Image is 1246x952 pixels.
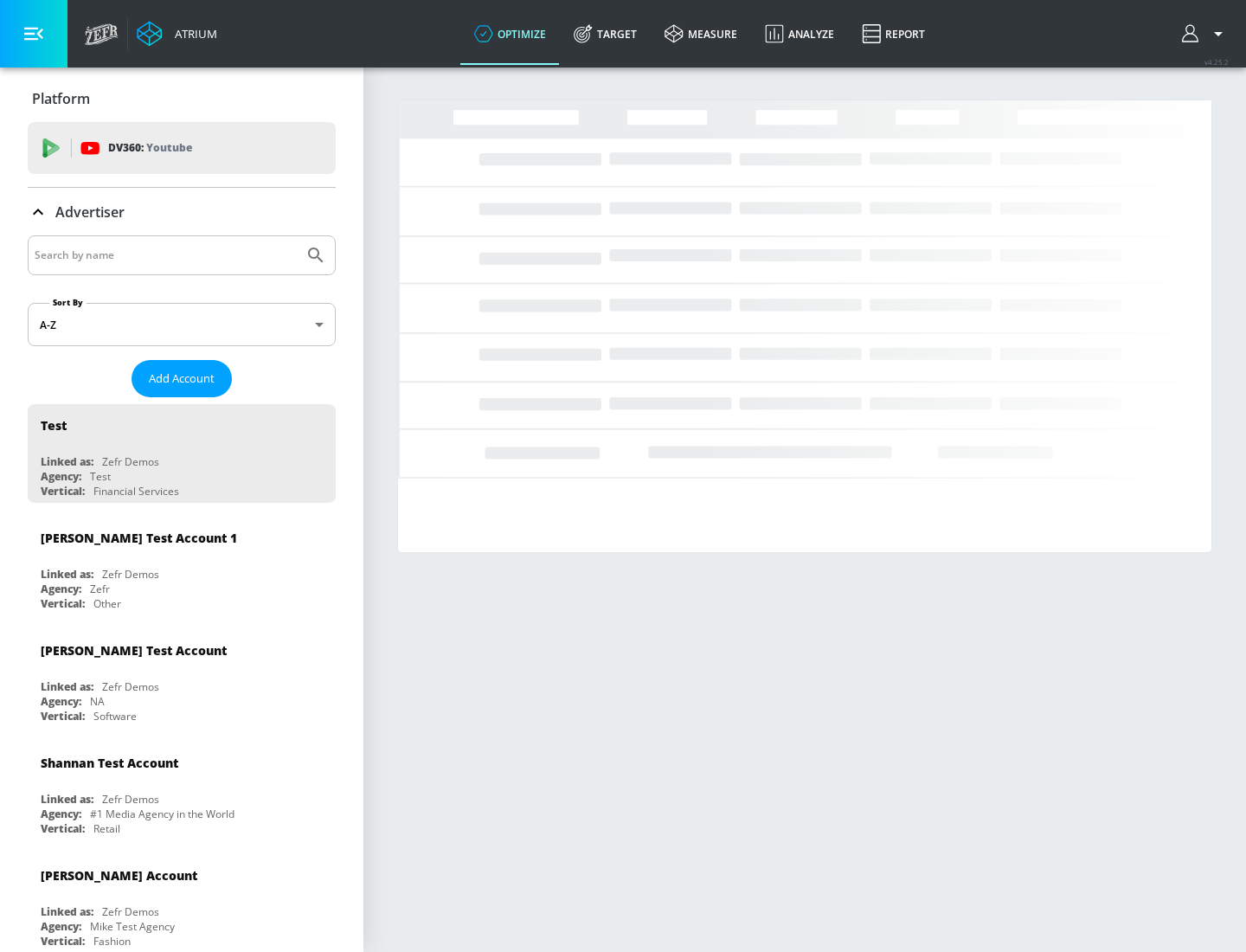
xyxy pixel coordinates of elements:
[168,26,217,42] div: Atrium
[41,821,85,836] div: Vertical:
[41,469,81,484] div: Agency:
[41,807,81,821] div: Agency:
[41,417,67,434] div: Test
[35,244,297,267] input: Search by name
[93,596,121,611] div: Other
[41,904,93,919] div: Linked as:
[28,742,336,840] div: Shannan Test AccountLinked as:Zefr DemosAgency:#1 Media Agency in the WorldVertical:Retail
[28,303,336,346] div: A-Z
[41,694,81,709] div: Agency:
[28,122,336,174] div: DV360: Youtube
[90,807,234,821] div: #1 Media Agency in the World
[41,454,93,469] div: Linked as:
[28,404,336,503] div: TestLinked as:Zefr DemosAgency:TestVertical:Financial Services
[41,792,93,807] div: Linked as:
[41,484,85,499] div: Vertical:
[137,21,217,47] a: Atrium
[41,582,81,596] div: Agency:
[93,709,137,724] div: Software
[560,3,651,65] a: Target
[751,3,848,65] a: Analyze
[41,596,85,611] div: Vertical:
[102,679,159,694] div: Zefr Demos
[149,369,215,389] span: Add Account
[41,709,85,724] div: Vertical:
[93,484,179,499] div: Financial Services
[28,517,336,615] div: [PERSON_NAME] Test Account 1Linked as:Zefr DemosAgency:ZefrVertical:Other
[1204,57,1229,67] span: v 4.25.2
[41,642,227,659] div: [PERSON_NAME] Test Account
[41,867,197,884] div: [PERSON_NAME] Account
[90,469,111,484] div: Test
[102,792,159,807] div: Zefr Demos
[93,821,120,836] div: Retail
[848,3,939,65] a: Report
[132,360,232,397] button: Add Account
[32,89,90,108] p: Platform
[146,138,192,157] p: Youtube
[90,919,175,934] div: Mike Test Agency
[651,3,751,65] a: measure
[41,530,237,546] div: [PERSON_NAME] Test Account 1
[41,934,85,949] div: Vertical:
[102,454,159,469] div: Zefr Demos
[41,567,93,582] div: Linked as:
[460,3,560,65] a: optimize
[28,188,336,236] div: Advertiser
[90,582,110,596] div: Zefr
[41,755,178,771] div: Shannan Test Account
[49,297,87,308] label: Sort By
[41,679,93,694] div: Linked as:
[102,567,159,582] div: Zefr Demos
[55,203,125,222] p: Advertiser
[90,694,105,709] div: NA
[28,629,336,728] div: [PERSON_NAME] Test AccountLinked as:Zefr DemosAgency:NAVertical:Software
[41,919,81,934] div: Agency:
[102,904,159,919] div: Zefr Demos
[108,138,192,158] p: DV360:
[93,934,131,949] div: Fashion
[28,74,336,123] div: Platform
